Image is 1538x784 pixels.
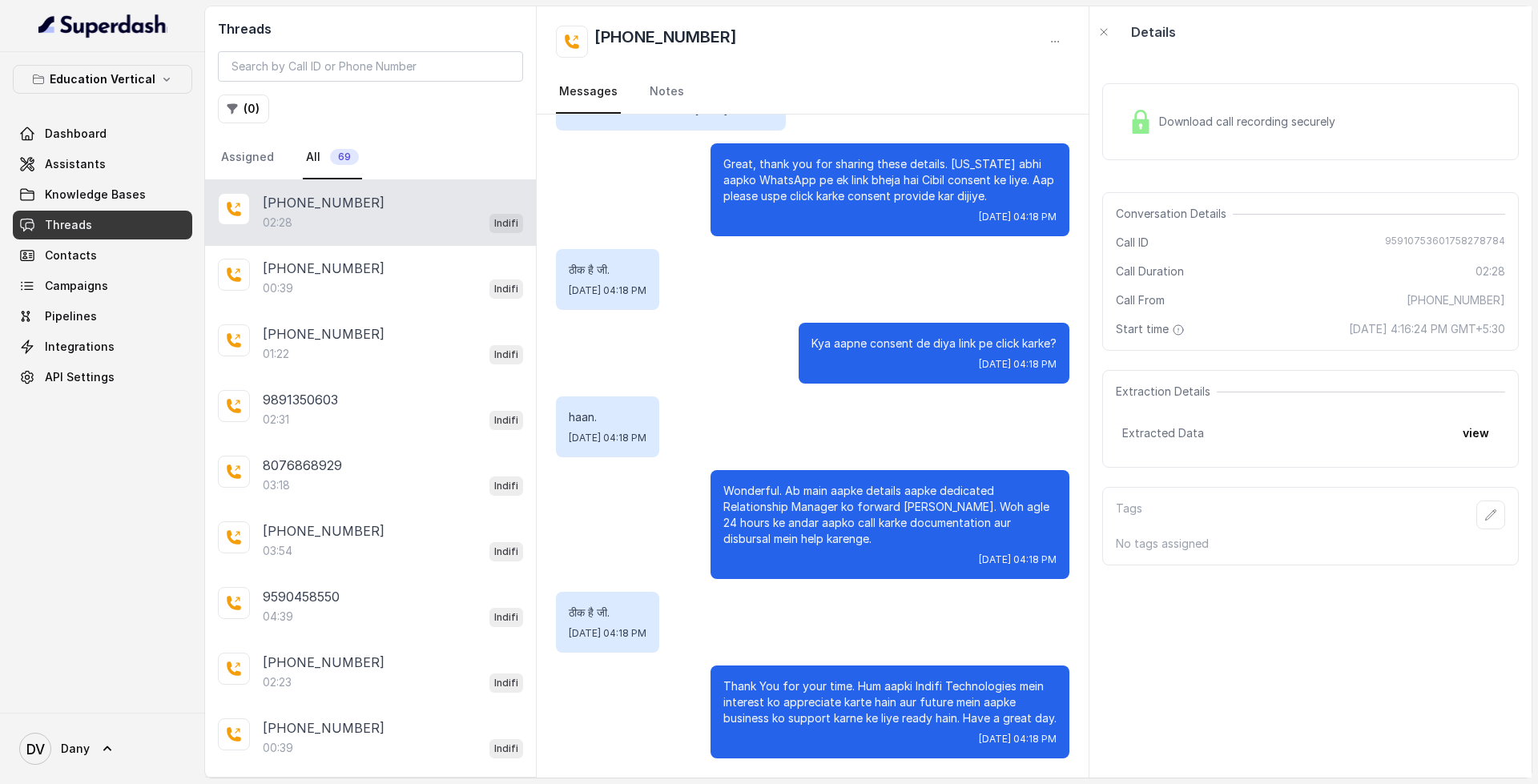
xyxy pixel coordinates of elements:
[263,324,384,344] p: [PHONE_NUMBER]
[1131,22,1176,42] p: Details
[45,369,115,385] span: API Settings
[979,733,1057,746] span: [DATE] 04:18 PM
[218,136,523,179] nav: Tabs
[811,336,1057,352] p: Kya aapne consent de diya link pe click karke?
[13,726,192,771] a: Dany
[1129,110,1153,134] img: Lock Icon
[303,136,362,179] a: All69
[1453,419,1499,448] button: view
[1407,292,1505,308] span: [PHONE_NUMBER]
[1116,263,1184,279] span: Call Duration
[1116,206,1233,222] span: Conversation Details
[45,247,97,263] span: Contacts
[50,70,155,89] p: Education Vertical
[1116,292,1165,308] span: Call From
[569,432,646,444] span: [DATE] 04:18 PM
[569,262,646,278] p: ठीक है जी.
[263,259,384,278] p: [PHONE_NUMBER]
[263,193,384,212] p: [PHONE_NUMBER]
[494,412,518,428] p: Indifi
[569,605,646,621] p: ठीक है जी.
[1476,263,1505,279] span: 02:28
[723,156,1057,204] p: Great, thank you for sharing these details. [US_STATE] abhi aapko WhatsApp pe ek link bheja hai C...
[263,543,292,559] p: 03:54
[494,215,518,231] p: Indifi
[26,741,45,758] text: DV
[263,412,289,428] p: 02:31
[263,215,292,231] p: 02:28
[723,678,1057,726] p: Thank You for your time. Hum aapki Indifi Technologies mein interest ko appreciate karte hain aur...
[1116,235,1149,251] span: Call ID
[13,150,192,179] a: Assistants
[569,409,646,425] p: haan.
[979,553,1057,566] span: [DATE] 04:18 PM
[13,332,192,361] a: Integrations
[218,19,523,38] h2: Threads
[1116,536,1505,552] p: No tags assigned
[263,280,293,296] p: 00:39
[45,126,107,142] span: Dashboard
[494,675,518,691] p: Indifi
[263,346,289,362] p: 01:22
[723,483,1057,547] p: Wonderful. Ab main aapke details aapke dedicated Relationship Manager ko forward [PERSON_NAME]. W...
[263,587,340,606] p: 9590458550
[594,26,737,58] h2: [PHONE_NUMBER]
[13,271,192,300] a: Campaigns
[494,609,518,625] p: Indifi
[494,544,518,560] p: Indifi
[494,281,518,297] p: Indifi
[1116,384,1217,400] span: Extraction Details
[45,187,146,203] span: Knowledge Bases
[13,180,192,209] a: Knowledge Bases
[45,308,97,324] span: Pipelines
[218,51,523,82] input: Search by Call ID or Phone Number
[263,477,290,493] p: 03:18
[263,390,338,409] p: 9891350603
[263,653,384,672] p: [PHONE_NUMBER]
[494,478,518,494] p: Indifi
[13,302,192,331] a: Pipelines
[263,740,293,756] p: 00:39
[263,456,342,475] p: 8076868929
[1122,425,1204,441] span: Extracted Data
[45,278,108,294] span: Campaigns
[263,521,384,541] p: [PHONE_NUMBER]
[1385,235,1505,251] span: 95910753601758278784
[61,741,90,757] span: Dany
[38,13,167,38] img: light.svg
[13,241,192,270] a: Contacts
[263,609,293,625] p: 04:39
[1116,501,1142,529] p: Tags
[13,211,192,239] a: Threads
[45,339,115,355] span: Integrations
[494,741,518,757] p: Indifi
[330,149,359,165] span: 69
[13,65,192,94] button: Education Vertical
[556,70,1069,114] nav: Tabs
[979,211,1057,223] span: [DATE] 04:18 PM
[263,718,384,738] p: [PHONE_NUMBER]
[1349,321,1505,337] span: [DATE] 4:16:24 PM GMT+5:30
[646,70,687,114] a: Notes
[1116,321,1188,337] span: Start time
[218,136,277,179] a: Assigned
[569,284,646,297] span: [DATE] 04:18 PM
[45,217,92,233] span: Threads
[556,70,621,114] a: Messages
[979,358,1057,371] span: [DATE] 04:18 PM
[13,119,192,148] a: Dashboard
[494,347,518,363] p: Indifi
[13,363,192,392] a: API Settings
[569,627,646,640] span: [DATE] 04:18 PM
[1159,114,1342,130] span: Download call recording securely
[45,156,106,172] span: Assistants
[263,674,292,690] p: 02:23
[218,94,269,123] button: (0)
